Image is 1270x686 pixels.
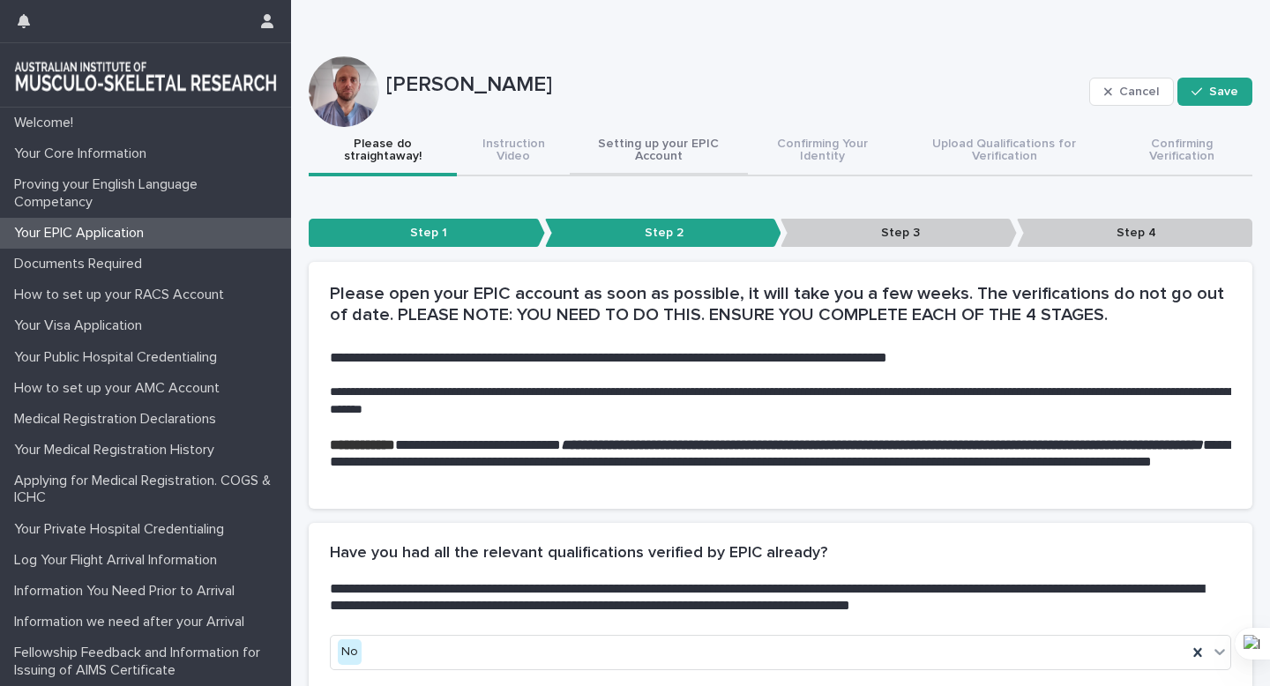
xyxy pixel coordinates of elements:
button: Save [1177,78,1252,106]
button: Confirming Your Identity [748,127,896,176]
button: Confirming Verification [1112,127,1252,176]
img: 1xcjEmqDTcmQhduivVBy [14,57,277,93]
p: Documents Required [7,256,156,272]
div: No [338,639,362,665]
p: Step 1 [309,219,545,248]
button: Upload Qualifications for Verification [896,127,1111,176]
p: Your Medical Registration History [7,442,228,459]
p: [PERSON_NAME] [386,72,1082,98]
p: Medical Registration Declarations [7,411,230,428]
p: Step 3 [781,219,1017,248]
h2: Please open your EPIC account as soon as possible, it will take you a few weeks. The verification... [330,283,1231,325]
p: How to set up your RACS Account [7,287,238,303]
p: Your Private Hospital Credentialing [7,521,238,538]
p: How to set up your AMC Account [7,380,234,397]
p: Proving your English Language Competancy [7,176,291,210]
p: Your EPIC Application [7,225,158,242]
p: Information we need after your Arrival [7,614,258,630]
button: Instruction Video [457,127,569,176]
p: Welcome! [7,115,87,131]
p: Fellowship Feedback and Information for Issuing of AIMS Certificate [7,645,291,678]
p: Information You Need Prior to Arrival [7,583,249,600]
p: Applying for Medical Registration. COGS & ICHC [7,473,291,506]
button: Please do straightaway! [309,127,457,176]
h2: Have you had all the relevant qualifications verified by EPIC already? [330,544,827,563]
p: Step 4 [1017,219,1253,248]
button: Setting up your EPIC Account [570,127,748,176]
button: Cancel [1089,78,1174,106]
p: Log Your Flight Arrival Information [7,552,231,569]
span: Cancel [1119,86,1159,98]
p: Your Public Hospital Credentialing [7,349,231,366]
p: Your Visa Application [7,317,156,334]
span: Save [1209,86,1238,98]
p: Your Core Information [7,145,161,162]
p: Step 2 [545,219,781,248]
